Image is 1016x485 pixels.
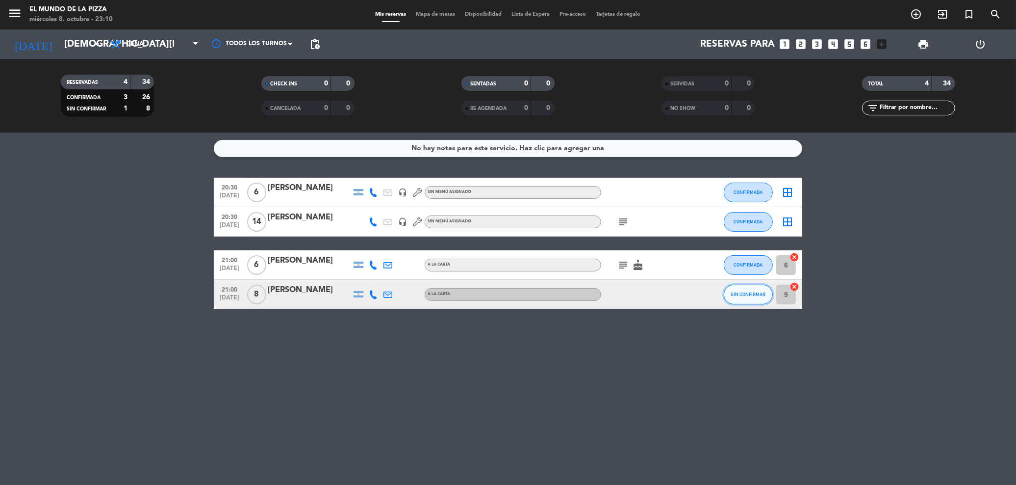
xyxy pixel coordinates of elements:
[789,252,799,262] i: cancel
[29,15,113,25] div: miércoles 8. octubre - 23:10
[701,39,775,50] span: Reservas para
[428,263,450,267] span: A LA CARTA
[779,38,791,51] i: looks_one
[217,295,242,306] span: [DATE]
[91,38,103,50] i: arrow_drop_down
[734,262,763,268] span: CONFIRMADA
[217,283,242,295] span: 21:00
[7,6,22,21] i: menu
[925,80,929,87] strong: 4
[789,282,799,292] i: cancel
[547,105,553,111] strong: 0
[142,79,152,85] strong: 34
[247,255,266,275] span: 6
[617,216,629,228] i: subject
[270,106,301,111] span: CANCELADA
[974,38,986,50] i: power_settings_new
[247,183,266,202] span: 6
[124,94,127,101] strong: 3
[460,12,507,17] span: Disponibilidad
[524,105,528,111] strong: 0
[346,105,352,111] strong: 0
[398,217,407,226] i: headset_mic
[67,107,106,111] span: SIN CONFIRMAR
[346,80,352,87] strong: 0
[268,182,351,194] div: [PERSON_NAME]
[725,80,729,87] strong: 0
[555,12,591,17] span: Pre-acceso
[747,105,753,111] strong: 0
[632,259,644,271] i: cake
[324,80,328,87] strong: 0
[7,33,59,55] i: [DATE]
[324,105,328,111] strong: 0
[470,81,496,86] span: SENTADAS
[827,38,840,51] i: looks_4
[917,38,929,50] span: print
[725,105,729,111] strong: 0
[217,265,242,276] span: [DATE]
[963,8,975,20] i: turned_in_not
[247,285,266,304] span: 8
[670,81,694,86] span: SERVIDAS
[724,183,773,202] button: CONFIRMADA
[146,105,152,112] strong: 8
[7,6,22,24] button: menu
[795,38,808,51] i: looks_two
[782,216,793,228] i: border_all
[67,80,98,85] span: RESERVADAS
[867,102,879,114] i: filter_list
[217,222,242,233] span: [DATE]
[217,254,242,265] span: 21:00
[268,211,351,224] div: [PERSON_NAME]
[990,8,1001,20] i: search
[860,38,872,51] i: looks_6
[747,80,753,87] strong: 0
[724,285,773,304] button: SIN CONFIRMAR
[670,106,695,111] span: NO SHOW
[411,12,460,17] span: Mapa de mesas
[217,192,242,204] span: [DATE]
[943,80,953,87] strong: 34
[217,181,242,192] span: 20:30
[617,259,629,271] i: subject
[952,29,1009,59] div: LOG OUT
[67,95,101,100] span: CONFIRMADA
[843,38,856,51] i: looks_5
[398,188,407,197] i: headset_mic
[734,219,763,224] span: CONFIRMADA
[428,219,471,223] span: Sin menú asignado
[29,5,113,15] div: El Mundo de la Pizza
[724,212,773,232] button: CONFIRMADA
[371,12,411,17] span: Mis reservas
[124,105,127,112] strong: 1
[876,38,889,51] i: add_box
[309,38,321,50] span: pending_actions
[268,254,351,267] div: [PERSON_NAME]
[124,79,127,85] strong: 4
[524,80,528,87] strong: 0
[868,81,883,86] span: TOTAL
[937,8,948,20] i: exit_to_app
[428,292,450,296] span: A LA CARTA
[811,38,824,51] i: looks_3
[782,187,793,198] i: border_all
[591,12,646,17] span: Tarjetas de regalo
[217,211,242,222] span: 20:30
[412,143,605,154] div: No hay notas para este servicio. Haz clic para agregar una
[879,103,955,113] input: Filtrar por nombre...
[270,81,297,86] span: CHECK INS
[428,190,471,194] span: Sin menú asignado
[247,212,266,232] span: 14
[910,8,922,20] i: add_circle_outline
[724,255,773,275] button: CONFIRMADA
[470,106,507,111] span: RE AGENDADA
[507,12,555,17] span: Lista de Espera
[731,292,766,297] span: SIN CONFIRMAR
[268,284,351,296] div: [PERSON_NAME]
[127,41,144,48] span: Cena
[734,189,763,195] span: CONFIRMADA
[547,80,553,87] strong: 0
[142,94,152,101] strong: 26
